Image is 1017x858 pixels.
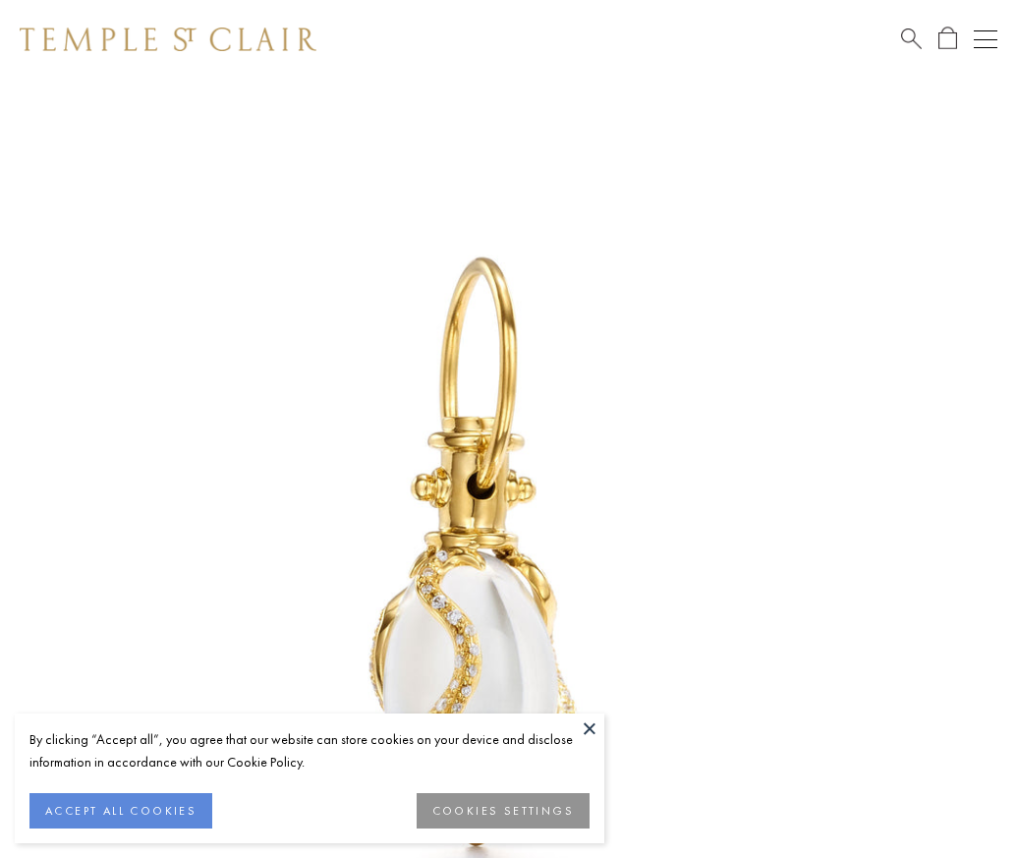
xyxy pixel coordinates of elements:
[417,793,590,829] button: COOKIES SETTINGS
[20,28,316,51] img: Temple St. Clair
[29,793,212,829] button: ACCEPT ALL COOKIES
[974,28,997,51] button: Open navigation
[938,27,957,51] a: Open Shopping Bag
[901,27,922,51] a: Search
[29,728,590,773] div: By clicking “Accept all”, you agree that our website can store cookies on your device and disclos...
